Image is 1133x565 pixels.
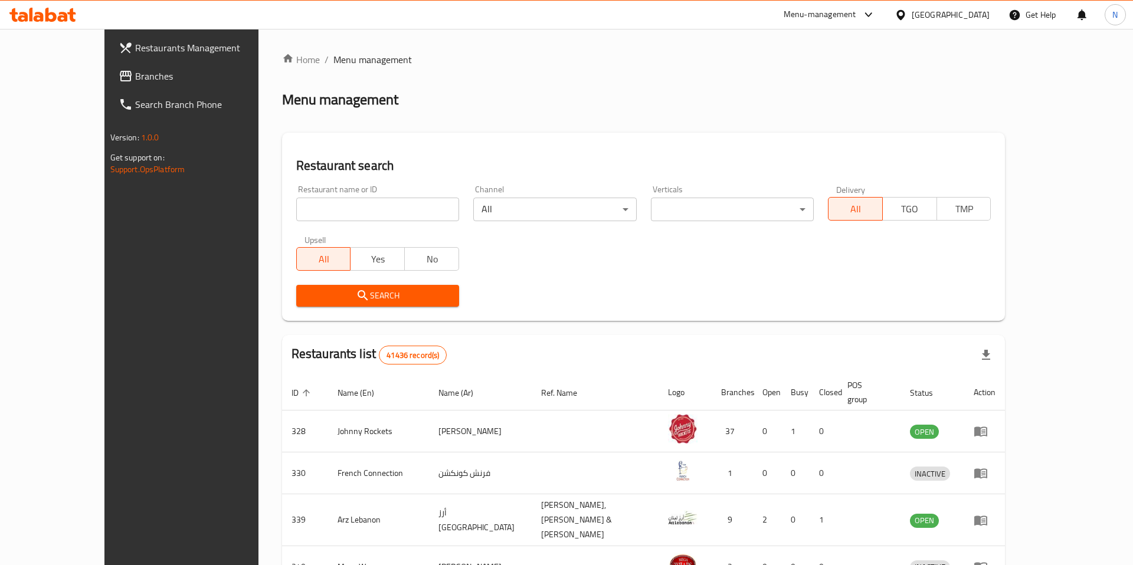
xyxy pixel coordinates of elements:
[410,251,454,268] span: No
[781,375,810,410] th: Busy
[282,494,328,546] td: 339
[109,34,294,62] a: Restaurants Management
[810,410,838,452] td: 0
[753,375,781,410] th: Open
[836,185,866,193] label: Delivery
[712,375,753,410] th: Branches
[910,514,939,527] span: OPEN
[292,386,314,400] span: ID
[282,90,398,109] h2: Menu management
[936,197,991,221] button: TMP
[910,467,950,481] span: INACTIVE
[810,452,838,494] td: 0
[350,247,405,271] button: Yes
[974,424,996,438] div: Menu
[942,201,987,218] span: TMP
[668,414,698,444] img: Johnny Rockets
[282,452,328,494] td: 330
[712,410,753,452] td: 37
[438,386,489,400] span: Name (Ar)
[974,466,996,480] div: Menu
[328,452,430,494] td: French Connection
[333,52,412,67] span: Menu management
[753,410,781,452] td: 0
[974,513,996,527] div: Menu
[135,97,284,111] span: Search Branch Phone
[379,350,446,361] span: 41436 record(s)
[141,130,159,145] span: 1.0.0
[109,90,294,119] a: Search Branch Phone
[296,198,459,221] input: Search for restaurant name or ID..
[429,410,532,452] td: [PERSON_NAME]
[429,452,532,494] td: فرنش كونكشن
[810,494,838,546] td: 1
[282,410,328,452] td: 328
[651,198,814,221] div: ​
[910,425,939,439] span: OPEN
[296,157,991,175] h2: Restaurant search
[355,251,400,268] span: Yes
[810,375,838,410] th: Closed
[338,386,389,400] span: Name (En)
[473,198,636,221] div: All
[753,494,781,546] td: 2
[109,62,294,90] a: Branches
[847,378,887,406] span: POS group
[833,201,878,218] span: All
[296,285,459,307] button: Search
[972,341,1000,369] div: Export file
[541,386,592,400] span: Ref. Name
[888,201,932,218] span: TGO
[964,375,1005,410] th: Action
[135,69,284,83] span: Branches
[328,494,430,546] td: Arz Lebanon
[429,494,532,546] td: أرز [GEOGRAPHIC_DATA]
[282,52,1006,67] nav: breadcrumb
[668,456,698,485] img: French Connection
[379,346,447,364] div: Total records count
[110,162,185,177] a: Support.OpsPlatform
[110,130,139,145] span: Version:
[282,52,320,67] a: Home
[325,52,329,67] li: /
[753,452,781,494] td: 0
[659,375,712,410] th: Logo
[404,247,459,271] button: No
[135,41,284,55] span: Restaurants Management
[532,494,659,546] td: [PERSON_NAME],[PERSON_NAME] & [PERSON_NAME]
[882,197,937,221] button: TGO
[784,8,856,22] div: Menu-management
[910,386,948,400] span: Status
[302,251,346,268] span: All
[781,494,810,546] td: 0
[304,235,326,244] label: Upsell
[306,288,450,303] span: Search
[292,345,447,364] h2: Restaurants list
[668,503,698,533] img: Arz Lebanon
[328,410,430,452] td: Johnny Rockets
[712,452,753,494] td: 1
[828,197,883,221] button: All
[712,494,753,546] td: 9
[1112,8,1118,21] span: N
[910,425,939,439] div: OPEN
[912,8,990,21] div: [GEOGRAPHIC_DATA]
[781,452,810,494] td: 0
[110,150,165,165] span: Get support on:
[781,410,810,452] td: 1
[296,247,351,271] button: All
